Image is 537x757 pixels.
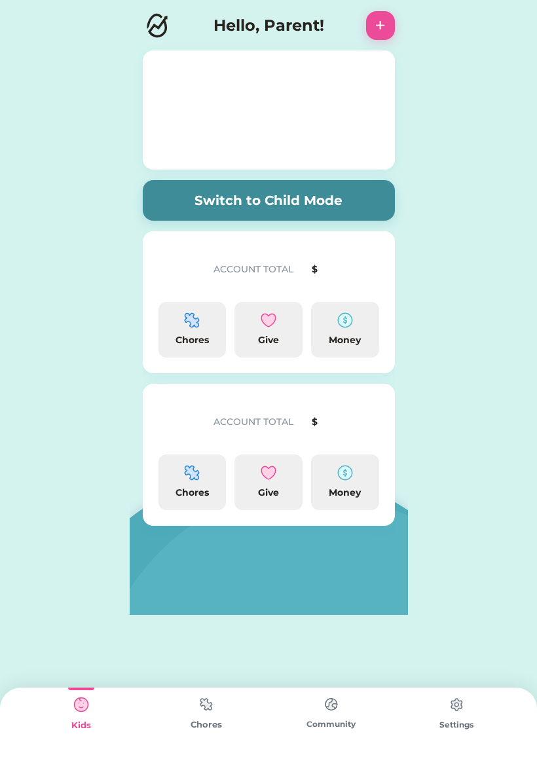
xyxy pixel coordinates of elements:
[261,312,276,328] img: interface-favorite-heart--reward-social-rating-media-heart-it-like-favorite-love.svg
[443,692,470,718] img: type%3Dchores%2C%20state%3Ddefault.svg
[213,14,324,37] h4: Hello, Parent!
[240,486,297,500] div: Give
[143,11,172,40] img: Logo.svg
[143,718,268,731] div: Chores
[164,486,221,500] div: Chores
[316,333,374,347] div: Money
[68,692,94,718] img: type%3Dkids%2C%20state%3Dselected.svg
[337,465,353,481] img: money-cash-dollar-coin--accounting-billing-payment-cash-coin-currency-money-finance.svg
[18,719,143,732] div: Kids
[366,11,395,40] button: +
[318,692,344,717] img: type%3Dchores%2C%20state%3Ddefault.svg
[184,312,200,328] img: programming-module-puzzle-1--code-puzzle-module-programming-plugin-piece.svg
[213,263,307,276] div: ACCOUNT TOTAL
[337,312,353,328] img: money-cash-dollar-coin--accounting-billing-payment-cash-coin-currency-money-finance.svg
[240,333,297,347] div: Give
[316,486,374,500] div: Money
[177,54,360,166] img: yH5BAEAAAAALAAAAAABAAEAAAIBRAA7
[164,333,221,347] div: Chores
[213,415,307,429] div: ACCOUNT TOTAL
[261,465,276,481] img: interface-favorite-heart--reward-social-rating-media-heart-it-like-favorite-love.svg
[312,263,379,276] div: $
[193,692,219,717] img: type%3Dchores%2C%20state%3Ddefault.svg
[158,247,200,289] img: yH5BAEAAAAALAAAAAABAAEAAAIBRAA7
[312,415,379,429] div: $
[394,719,519,731] div: Settings
[268,718,394,730] div: Community
[184,465,200,481] img: programming-module-puzzle-1--code-puzzle-module-programming-plugin-piece.svg
[143,180,395,221] button: Switch to Child Mode
[158,399,200,441] img: yH5BAEAAAAALAAAAAABAAEAAAIBRAA7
